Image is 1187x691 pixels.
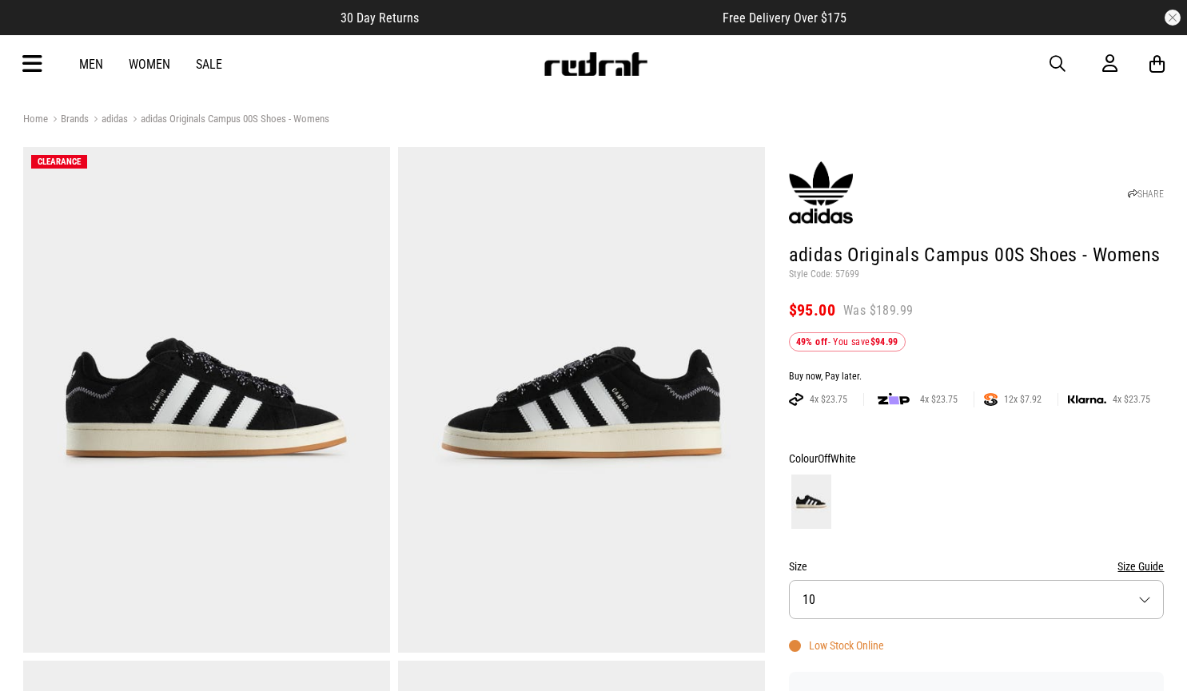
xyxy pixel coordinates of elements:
span: Was $189.99 [843,302,913,320]
span: OffWhite [818,452,856,465]
span: 4x $23.75 [1106,393,1157,406]
img: adidas [789,161,853,224]
div: Low Stock Online [789,639,884,652]
img: AFTERPAY [789,393,803,406]
button: 10 [789,580,1165,619]
span: $95.00 [789,300,835,320]
iframe: Customer reviews powered by Trustpilot [451,10,691,26]
img: zip [878,391,910,407]
img: Adidas Originals Campus 00s Shoes - Womens in White [23,147,390,653]
a: Men [79,57,103,72]
a: Home [23,113,48,125]
a: adidas [89,113,128,128]
a: Sale [196,57,222,72]
span: 4x $23.75 [803,393,854,406]
b: 49% off [796,336,828,347]
span: CLEARANCE [38,157,81,167]
div: Colour [789,449,1165,468]
a: SHARE [1128,189,1164,200]
h1: adidas Originals Campus 00S Shoes - Womens [789,243,1165,268]
img: KLARNA [1068,395,1106,404]
span: 10 [803,592,815,607]
p: Style Code: 57699 [789,268,1165,281]
span: 4x $23.75 [914,393,964,406]
img: SPLITPAY [984,393,998,406]
a: Women [129,57,170,72]
span: 30 Day Returns [341,10,419,26]
div: Buy now, Pay later. [789,371,1165,383]
img: OffWhite [791,475,831,529]
b: $94.99 [870,336,898,347]
div: Size [789,557,1165,576]
button: Size Guide [1117,557,1164,576]
a: Brands [48,113,89,128]
div: - You save [789,332,906,351]
span: 12x $7.92 [998,393,1048,406]
a: adidas Originals Campus 00S Shoes - Womens [128,113,329,128]
img: Adidas Originals Campus 00s Shoes - Womens in White [398,147,765,653]
span: Free Delivery Over $175 [723,10,846,26]
img: Redrat logo [543,52,648,76]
